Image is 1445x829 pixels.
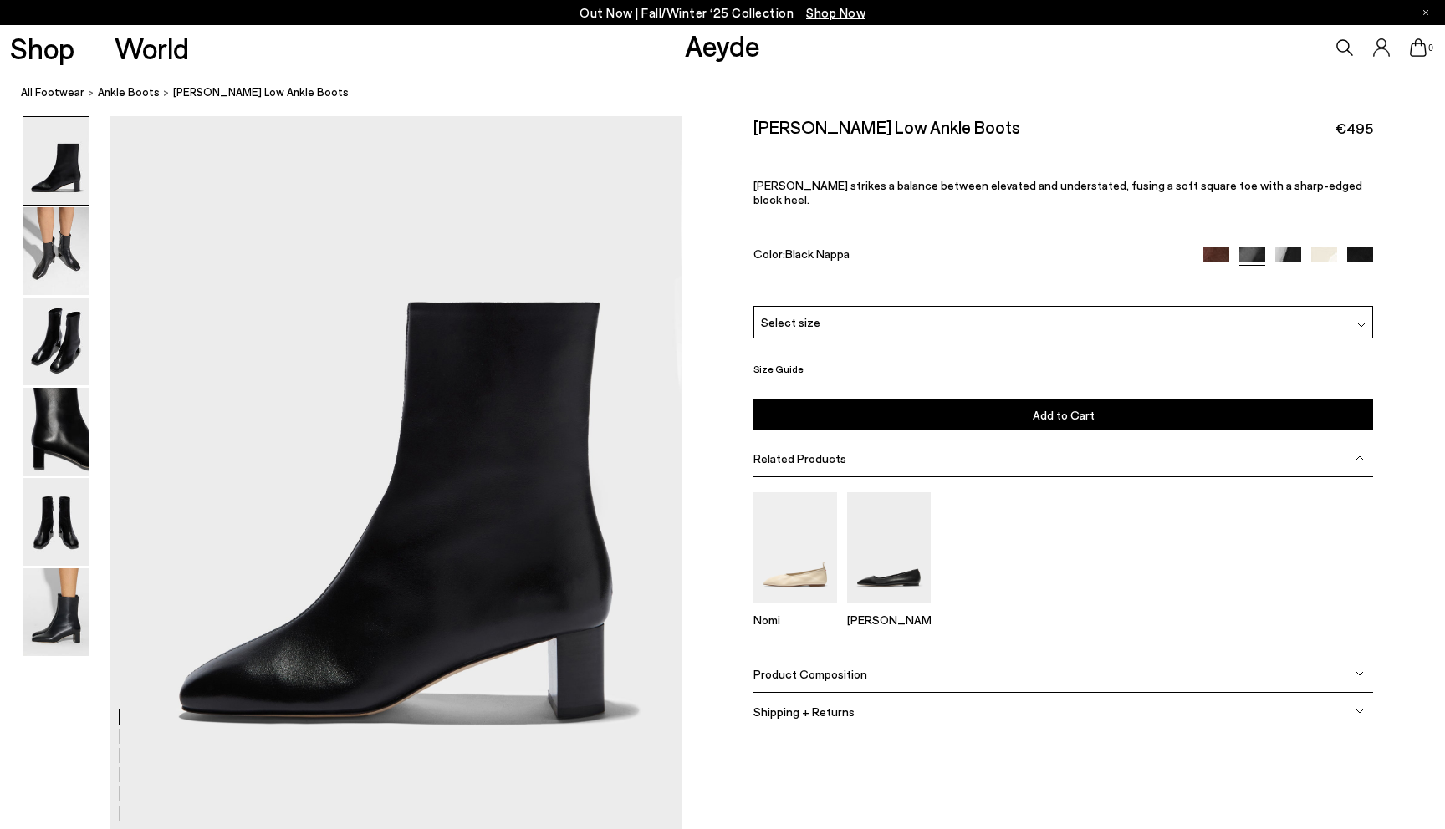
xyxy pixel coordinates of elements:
[753,593,837,628] a: Nomi Ruched Flats Nomi
[761,313,820,331] span: Select size
[685,28,760,63] a: Aeyde
[1357,321,1366,329] img: svg%3E
[753,667,867,681] span: Product Composition
[23,298,89,385] img: Millie Low Ankle Boots - Image 3
[1356,455,1364,463] img: svg%3E
[23,117,89,205] img: Millie Low Ankle Boots - Image 1
[1356,707,1364,715] img: svg%3E
[753,399,1372,430] button: Add to Cart
[10,33,74,63] a: Shop
[98,84,160,101] a: ankle boots
[580,3,865,23] p: Out Now | Fall/Winter ‘25 Collection
[753,451,846,465] span: Related Products
[173,84,349,101] span: [PERSON_NAME] Low Ankle Boots
[21,84,84,101] a: All Footwear
[753,247,1183,266] div: Color:
[21,70,1445,116] nav: breadcrumb
[753,116,1020,137] h2: [PERSON_NAME] Low Ankle Boots
[1427,43,1435,53] span: 0
[806,5,865,20] span: Navigate to /collections/new-in
[1410,38,1427,57] a: 0
[847,593,931,628] a: Ida Leather Square-Toe Flats [PERSON_NAME]
[785,247,850,261] span: Black Nappa
[1033,408,1095,422] span: Add to Cart
[753,179,1372,207] p: [PERSON_NAME] strikes a balance between elevated and understated, fusing a soft square toe with a...
[753,492,837,603] img: Nomi Ruched Flats
[753,359,804,379] button: Size Guide
[115,33,189,63] a: World
[23,388,89,476] img: Millie Low Ankle Boots - Image 4
[753,704,855,719] span: Shipping + Returns
[23,568,89,656] img: Millie Low Ankle Boots - Image 6
[847,613,931,628] p: [PERSON_NAME]
[23,207,89,295] img: Millie Low Ankle Boots - Image 2
[98,85,160,99] span: ankle boots
[1356,669,1364,678] img: svg%3E
[23,478,89,566] img: Millie Low Ankle Boots - Image 5
[847,492,931,603] img: Ida Leather Square-Toe Flats
[753,613,837,628] p: Nomi
[1335,118,1373,139] span: €495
